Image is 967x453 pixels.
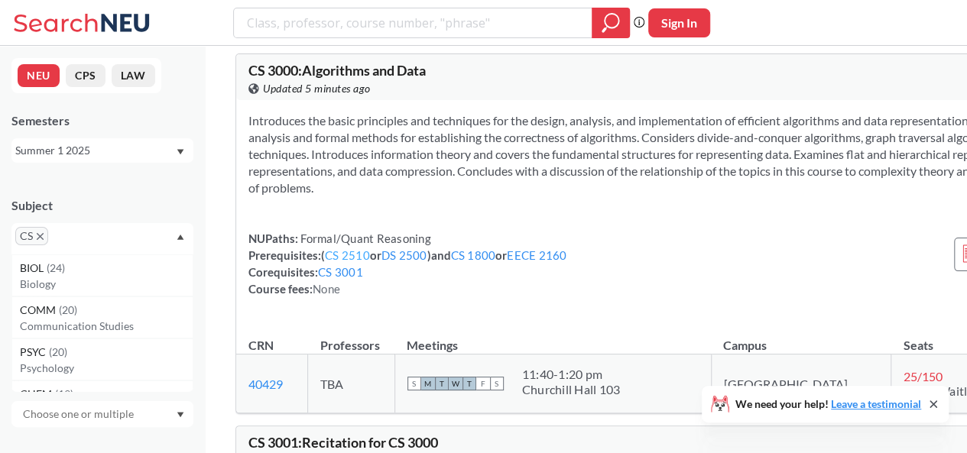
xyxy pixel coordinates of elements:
[313,282,340,296] span: None
[592,8,630,38] div: magnifying glass
[20,319,193,334] p: Communication Studies
[298,231,431,245] span: Formal/Quant Reasoning
[20,361,193,376] p: Psychology
[248,337,274,354] div: CRN
[20,277,193,292] p: Biology
[15,405,144,423] input: Choose one or multiple
[248,230,567,297] div: NUPaths: Prerequisites: ( or ) and or Corequisites: Course fees:
[248,377,283,391] a: 40429
[11,112,193,129] div: Semesters
[507,248,566,262] a: EECE 2160
[248,62,426,79] span: CS 3000 : Algorithms and Data
[66,64,105,87] button: CPS
[381,248,427,262] a: DS 2500
[435,377,449,390] span: T
[37,233,44,240] svg: X to remove pill
[15,227,48,245] span: CSX to remove pill
[49,345,67,358] span: ( 20 )
[20,302,59,319] span: COMM
[318,265,363,279] a: CS 3001
[451,248,496,262] a: CS 1800
[421,377,435,390] span: M
[462,377,476,390] span: T
[11,401,193,427] div: Dropdown arrow
[308,354,395,413] td: TBA
[20,260,47,277] span: BIOL
[522,382,621,397] div: Churchill Hall 103
[522,367,621,382] div: 11:40 - 1:20 pm
[449,377,462,390] span: W
[711,322,891,354] th: Campus
[20,386,55,403] span: CHEM
[394,322,711,354] th: Meetings
[11,197,193,214] div: Subject
[112,64,155,87] button: LAW
[177,149,184,155] svg: Dropdown arrow
[407,377,421,390] span: S
[476,377,490,390] span: F
[602,12,620,34] svg: magnifying glass
[20,344,49,361] span: PSYC
[248,434,438,451] span: CS 3001 : Recitation for CS 3000
[648,8,710,37] button: Sign In
[177,412,184,418] svg: Dropdown arrow
[245,10,581,36] input: Class, professor, course number, "phrase"
[308,322,395,354] th: Professors
[55,387,73,400] span: ( 19 )
[263,80,371,97] span: Updated 5 minutes ago
[177,234,184,240] svg: Dropdown arrow
[831,397,921,410] a: Leave a testimonial
[15,142,175,159] div: Summer 1 2025
[490,377,504,390] span: S
[11,223,193,254] div: CSX to remove pillDropdown arrowBIOL(24)BiologyCOMM(20)Communication StudiesPSYC(20)PsychologyCHE...
[325,248,370,262] a: CS 2510
[11,138,193,163] div: Summer 1 2025Dropdown arrow
[47,261,65,274] span: ( 24 )
[735,399,921,409] span: We need your help!
[59,303,77,316] span: ( 20 )
[904,369,943,383] span: 25 / 150
[711,354,891,413] td: [GEOGRAPHIC_DATA]
[18,64,60,87] button: NEU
